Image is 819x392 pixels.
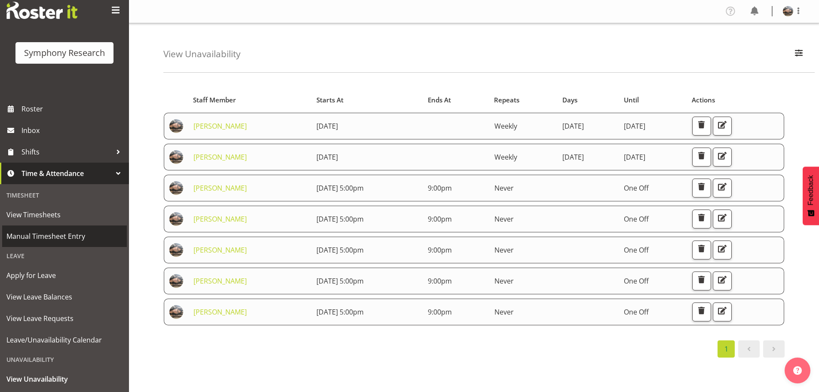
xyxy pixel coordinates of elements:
[21,102,125,115] span: Roster
[624,121,645,131] span: [DATE]
[21,145,112,158] span: Shifts
[316,95,344,105] span: Starts At
[193,307,247,317] a: [PERSON_NAME]
[624,183,649,193] span: One Off
[193,95,236,105] span: Staff Member
[803,167,819,225] button: Feedback - Show survey
[692,241,711,259] button: Delete Unavailability
[692,210,711,228] button: Delete Unavailability
[316,152,338,162] span: [DATE]
[316,307,364,317] span: [DATE] 5:00pm
[692,302,711,321] button: Delete Unavailability
[562,152,584,162] span: [DATE]
[316,121,338,131] span: [DATE]
[793,366,802,375] img: help-xxl-2.png
[193,183,247,193] a: [PERSON_NAME]
[6,290,123,303] span: View Leave Balances
[494,183,514,193] span: Never
[428,214,452,224] span: 9:00pm
[6,333,123,346] span: Leave/Unavailability Calendar
[316,276,364,286] span: [DATE] 5:00pm
[494,121,517,131] span: Weekly
[692,117,711,136] button: Delete Unavailability
[163,49,240,59] h4: View Unavailability
[624,245,649,255] span: One Off
[494,152,517,162] span: Weekly
[692,148,711,167] button: Delete Unavailability
[169,274,183,288] img: lindsay-holland6d975a4b06d72750adc3751bbfb7dc9f.png
[494,307,514,317] span: Never
[428,95,451,105] span: Ends At
[428,307,452,317] span: 9:00pm
[6,208,123,221] span: View Timesheets
[494,95,519,105] span: Repeats
[2,204,127,225] a: View Timesheets
[2,286,127,308] a: View Leave Balances
[713,179,732,198] button: Edit Unavailability
[2,247,127,265] div: Leave
[2,186,127,204] div: Timesheet
[713,210,732,228] button: Edit Unavailability
[624,95,639,105] span: Until
[6,373,123,386] span: View Unavailability
[21,167,112,180] span: Time & Attendance
[2,308,127,329] a: View Leave Requests
[169,243,183,257] img: lindsay-holland6d975a4b06d72750adc3751bbfb7dc9f.png
[692,95,715,105] span: Actions
[624,214,649,224] span: One Off
[562,95,577,105] span: Days
[316,214,364,224] span: [DATE] 5:00pm
[713,148,732,167] button: Edit Unavailability
[494,276,514,286] span: Never
[428,245,452,255] span: 9:00pm
[193,245,247,255] a: [PERSON_NAME]
[2,368,127,390] a: View Unavailability
[193,152,247,162] a: [PERSON_NAME]
[24,46,105,59] div: Symphony Research
[428,276,452,286] span: 9:00pm
[790,45,808,64] button: Filter Employees
[713,117,732,136] button: Edit Unavailability
[692,179,711,198] button: Delete Unavailability
[624,152,645,162] span: [DATE]
[2,329,127,351] a: Leave/Unavailability Calendar
[713,302,732,321] button: Edit Unavailability
[169,181,183,195] img: lindsay-holland6d975a4b06d72750adc3751bbfb7dc9f.png
[713,241,732,259] button: Edit Unavailability
[2,265,127,286] a: Apply for Leave
[169,150,183,164] img: lindsay-holland6d975a4b06d72750adc3751bbfb7dc9f.png
[316,183,364,193] span: [DATE] 5:00pm
[2,225,127,247] a: Manual Timesheet Entry
[562,121,584,131] span: [DATE]
[494,245,514,255] span: Never
[21,124,125,137] span: Inbox
[807,175,815,205] span: Feedback
[624,307,649,317] span: One Off
[783,6,793,16] img: lindsay-holland6d975a4b06d72750adc3751bbfb7dc9f.png
[316,245,364,255] span: [DATE] 5:00pm
[6,269,123,282] span: Apply for Leave
[692,272,711,290] button: Delete Unavailability
[193,121,247,131] a: [PERSON_NAME]
[713,272,732,290] button: Edit Unavailability
[169,119,183,133] img: lindsay-holland6d975a4b06d72750adc3751bbfb7dc9f.png
[6,2,77,19] img: Rosterit website logo
[2,351,127,368] div: Unavailability
[624,276,649,286] span: One Off
[428,183,452,193] span: 9:00pm
[494,214,514,224] span: Never
[169,212,183,226] img: lindsay-holland6d975a4b06d72750adc3751bbfb7dc9f.png
[193,276,247,286] a: [PERSON_NAME]
[6,230,123,243] span: Manual Timesheet Entry
[169,305,183,319] img: lindsay-holland6d975a4b06d72750adc3751bbfb7dc9f.png
[193,214,247,224] a: [PERSON_NAME]
[6,312,123,325] span: View Leave Requests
